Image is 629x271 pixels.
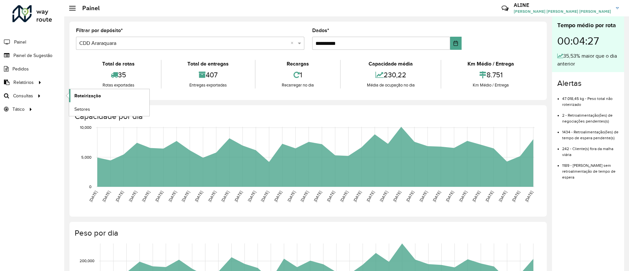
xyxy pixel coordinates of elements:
[234,190,243,203] text: [DATE]
[74,93,101,98] font: Roteirização
[291,39,296,47] span: Clear all
[194,190,203,203] text: [DATE]
[562,146,613,157] font: 242 - Cliente(s) fora da malha viária
[187,61,229,67] font: Total de entregas
[102,61,135,67] font: Total de rotas
[562,96,613,106] font: 47.018,45 kg - Peso total não roteirizado
[471,190,481,203] text: [DATE]
[167,190,177,203] text: [DATE]
[312,28,327,33] font: Dados
[562,113,613,123] font: 2 - Retroalimentação(ões) de negociações pendentes(s)
[300,190,309,203] text: [DATE]
[511,190,521,203] text: [DATE]
[419,190,428,203] text: [DATE]
[76,28,121,33] font: Filtrar por depósito
[81,155,91,159] text: 5,000
[326,190,335,203] text: [DATE]
[189,83,227,87] font: Entregas exportadas
[13,93,33,98] font: Consultas
[102,190,111,203] text: [DATE]
[498,190,507,203] text: [DATE]
[287,61,309,67] font: Recargas
[562,130,619,140] font: 1434 - Retroalimentação(ões) de tempo de espera pendente(s)
[115,190,124,203] text: [DATE]
[405,190,415,203] text: [DATE]
[75,112,143,121] font: Capacidade por dia
[141,190,151,203] text: [DATE]
[181,190,190,203] text: [DATE]
[207,190,217,203] text: [DATE]
[69,103,149,116] a: Setores
[80,259,94,263] text: 200,000
[286,190,296,203] text: [DATE]
[562,163,616,179] font: 1189 - [PERSON_NAME] sem retroalimentação de tempo de espera
[557,35,599,47] font: 00:04:27
[498,1,512,15] a: Contato Rápido
[514,9,611,14] font: [PERSON_NAME] [PERSON_NAME] [PERSON_NAME]
[260,190,270,203] text: [DATE]
[486,71,503,79] font: 8.751
[339,190,349,203] text: [DATE]
[514,2,529,8] font: ALINE
[557,53,617,67] font: 35,53% maior que o dia anterior
[313,190,322,203] text: [DATE]
[353,190,362,203] text: [DATE]
[557,22,616,29] font: Tempo médio por rota
[273,190,283,203] text: [DATE]
[82,4,100,12] font: Painel
[282,83,314,87] font: Recarregar no dia
[473,83,509,87] font: Km Médio / Entrega
[392,190,402,203] text: [DATE]
[300,71,302,79] font: 1
[13,53,52,58] font: Painel de Sugestão
[128,190,138,203] text: [DATE]
[74,107,90,112] font: Setores
[485,190,494,203] text: [DATE]
[247,190,256,203] text: [DATE]
[89,184,91,189] text: 0
[524,190,534,203] text: [DATE]
[432,190,441,203] text: [DATE]
[103,83,134,87] font: Rotas exportadas
[80,126,91,130] text: 10,000
[154,190,164,203] text: [DATE]
[206,71,218,79] font: 407
[13,80,34,85] font: Relatórios
[12,107,25,112] font: Tático
[369,61,413,67] font: Capacidade média
[118,71,126,79] font: 35
[384,71,406,79] font: 230,22
[367,83,415,87] font: Média de ocupação no dia
[220,190,230,203] text: [DATE]
[12,67,29,71] font: Pedidos
[445,190,454,203] text: [DATE]
[467,61,514,67] font: Km Médio / Entrega
[88,190,98,203] text: [DATE]
[366,190,375,203] text: [DATE]
[14,40,26,45] font: Painel
[379,190,389,203] text: [DATE]
[450,37,462,50] button: Escolha a data
[458,190,468,203] text: [DATE]
[557,79,581,87] font: Alertas
[75,229,118,237] font: Peso por dia
[69,89,149,102] a: Roteirização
